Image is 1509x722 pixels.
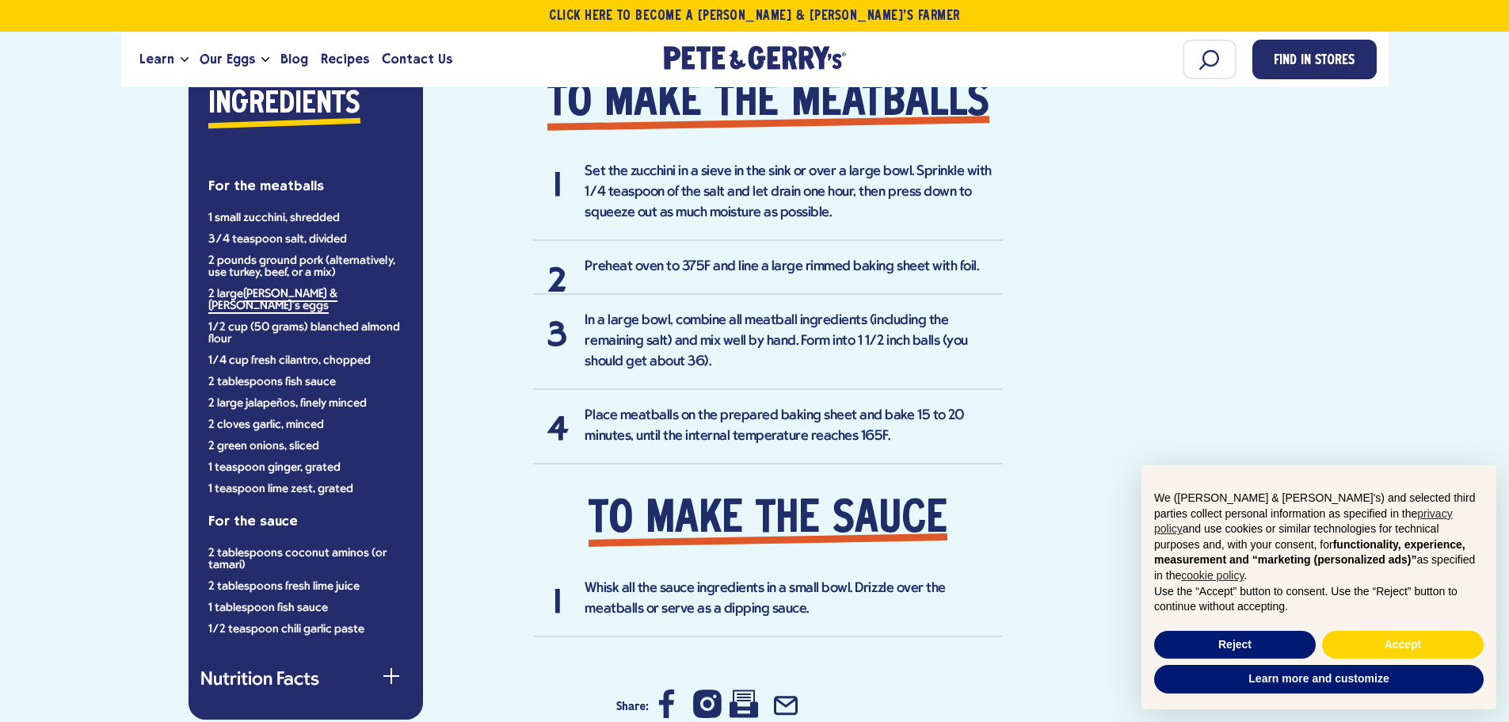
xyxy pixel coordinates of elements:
[133,38,181,81] a: Learn
[208,234,403,246] li: 3/4 teaspoon salt, divided
[533,257,1003,295] li: Preheat oven to 375F and line a large rimmed baking sheet with foil.
[208,398,403,410] li: 2 large jalapeños, finely minced
[533,162,1003,241] li: Set the zucchini in a sieve in the sink or over a large bowl. Sprinkle with 1/4 teaspoon of the s...
[533,406,1003,464] li: Place meatballs on the prepared baking sheet and bake 15 to 20 minutes, until the internal temper...
[1154,631,1316,659] button: Reject
[1274,51,1355,72] span: Find in Stores
[208,288,403,312] li: 2 large
[208,441,403,453] li: 2 green onions, sliced
[1154,665,1484,693] button: Learn more and customize
[1252,40,1377,79] a: Find in Stores
[139,49,174,69] span: Learn
[200,671,411,690] button: Nutrition Facts
[375,38,459,81] a: Contact Us
[1322,631,1484,659] button: Accept
[533,311,1003,390] li: In a large bowl, combine all meatball ingredients (including the remaining salt) and mix well by ...
[1181,569,1244,582] a: cookie policy
[208,255,403,279] li: 2 pounds ground pork (alternatively, use turkey, beef, or a mix)
[208,602,403,614] li: 1 tablespoon fish sauce
[208,90,360,119] strong: Ingredients
[382,49,452,69] span: Contact Us
[208,419,403,431] li: 2 cloves garlic, minced
[208,355,403,367] li: 1/4 cup fresh cilantro, chopped
[208,581,403,593] li: 2 tablespoons fresh lime juice
[193,38,261,81] a: Our Eggs
[589,496,947,544] strong: To make the sauce
[1154,491,1484,584] p: We ([PERSON_NAME] & [PERSON_NAME]'s) and selected third parties collect personal information as s...
[274,38,314,81] a: Blog
[181,57,189,63] button: Open the dropdown menu for Learn
[1154,584,1484,615] p: Use the “Accept” button to consent. Use the “Reject” button to continue without accepting.
[547,79,989,127] strong: To make the meatballs
[280,49,308,69] span: Blog
[208,322,403,346] li: 1/2 cup (50 grams) blanched almond flour
[208,212,403,224] li: 1 small zucchini, shredded
[208,548,403,571] li: 2 tablespoons coconut aminos (or tamari)
[208,376,403,388] li: 2 tablespoons fish sauce
[314,38,375,81] a: Recipes
[208,178,324,193] strong: For the meatballs
[208,483,403,495] li: 1 teaspoon lime zest, grated
[208,462,403,474] li: 1 teaspoon ginger, grated
[208,513,298,529] strong: For the sauce
[321,49,369,69] span: Recipes
[200,49,255,69] span: Our Eggs
[772,709,800,721] a: Share by Email
[1183,40,1237,79] input: Search
[208,624,403,636] li: 1/2 teaspoon chili garlic paste
[533,579,1003,637] li: Whisk all the sauce ingredients in a small bowl. Drizzle over the meatballs or serve as a dipping...
[208,288,337,314] a: [PERSON_NAME] & [PERSON_NAME]'s eggs
[261,57,269,63] button: Open the dropdown menu for Our Eggs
